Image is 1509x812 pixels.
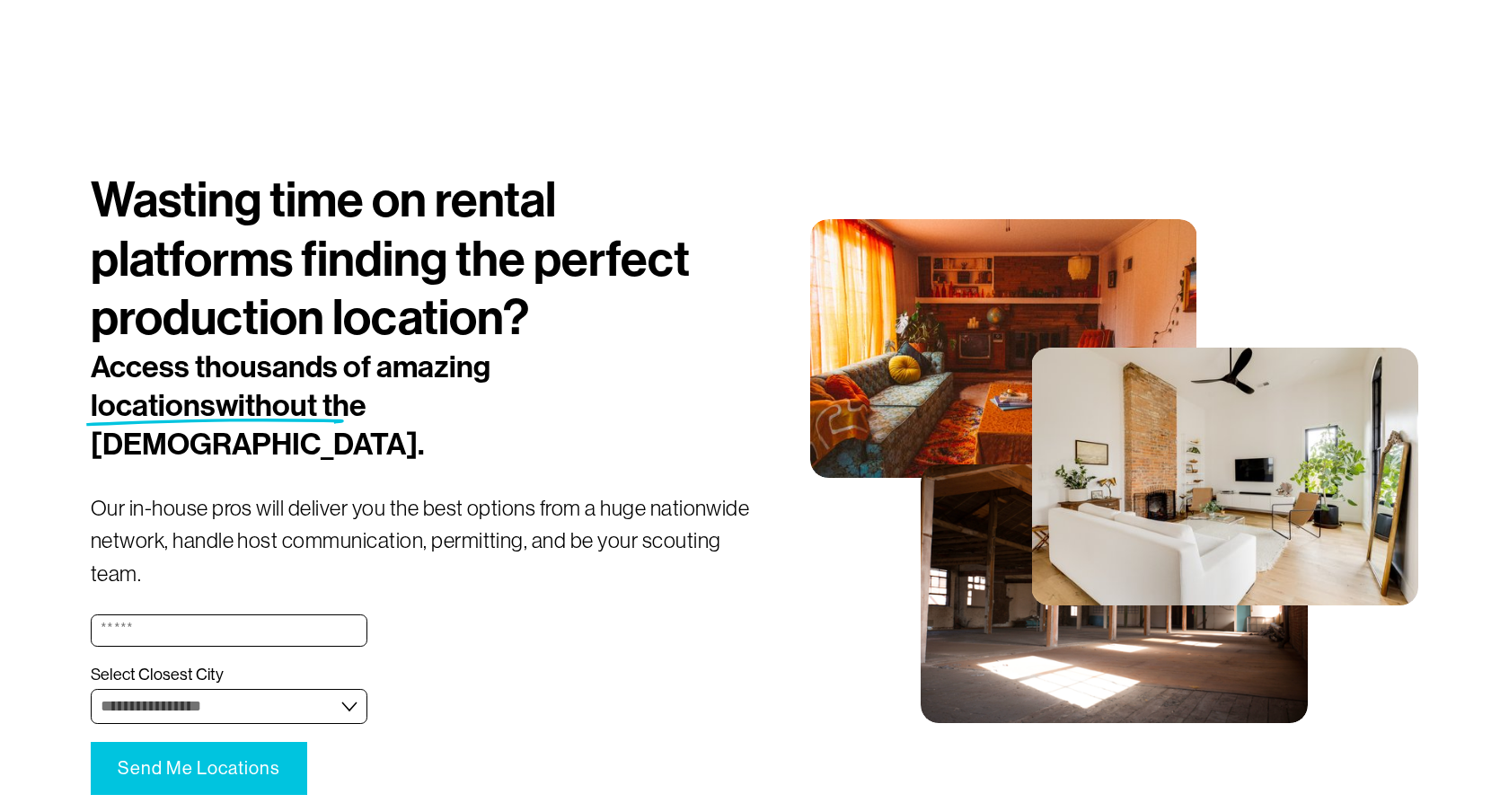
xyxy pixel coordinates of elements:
span: without the [DEMOGRAPHIC_DATA]. [91,387,424,463]
p: Our in-house pros will deliver you the best options from a huge nationwide network, handle host c... [91,492,754,589]
span: Send Me Locations [118,758,280,779]
h1: Wasting time on rental platforms finding the perfect production location? [91,172,754,349]
span: Select Closest City [91,665,224,685]
select: Select Closest City [91,689,367,724]
h2: Access thousands of amazing locations [91,349,644,464]
button: Send Me LocationsSend Me Locations [91,742,307,795]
